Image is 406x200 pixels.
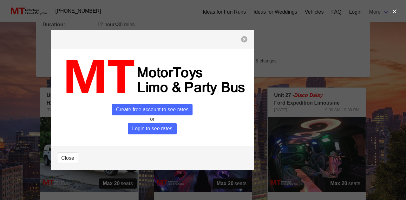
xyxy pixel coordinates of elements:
[61,154,74,162] span: Close
[57,152,78,164] button: Close
[112,104,193,115] span: Create free account to see rates
[57,55,247,99] img: MT_logo_name.png
[57,115,247,123] p: or
[128,123,176,134] span: Login to see rates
